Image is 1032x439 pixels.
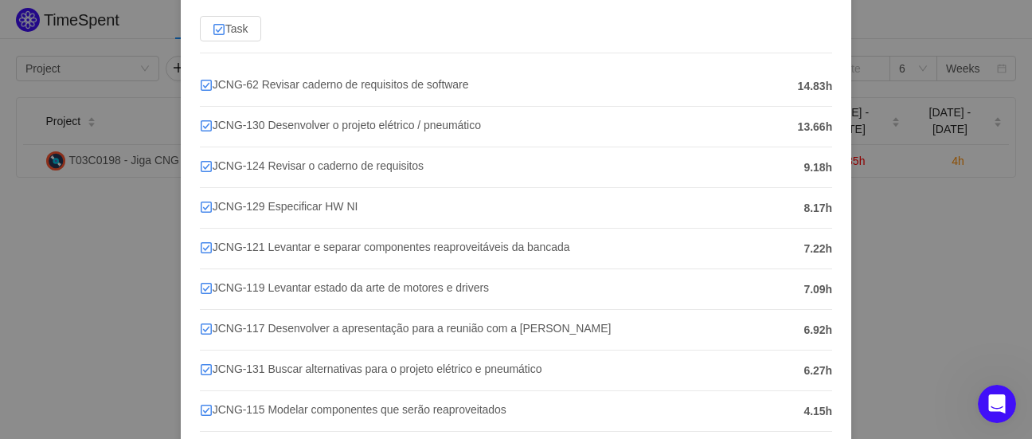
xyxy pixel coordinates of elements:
img: 10318 [200,404,213,417]
span: JCNG-131 Buscar alternativas para o projeto elétrico e pneumático [200,363,542,375]
span: JCNG-115 Modelar componentes que serão reaproveitados [200,403,506,416]
img: 10318 [213,23,225,36]
span: JCNG-129 Especificar HW NI [200,200,358,213]
iframe: Intercom live chat [978,385,1016,423]
img: 10318 [200,323,213,335]
span: 4.15h [803,403,832,420]
img: 10318 [200,282,213,295]
img: 10318 [200,120,213,132]
span: Task [213,22,248,35]
img: 10318 [200,79,213,92]
span: 6.27h [803,363,832,379]
span: JCNG-124 Revisar o caderno de requisitos [200,159,424,172]
span: 7.22h [803,241,832,257]
img: 10318 [200,363,213,376]
span: JCNG-130 Desenvolver o projeto elétrico / pneumático [200,119,481,131]
span: JCNG-119 Levantar estado da arte de motores e drivers [200,281,489,294]
img: 10318 [200,160,213,173]
span: JCNG-62 Revisar caderno de requisitos de software [200,78,469,91]
span: 6.92h [803,322,832,339]
span: JCNG-117 Desenvolver a apresentação para a reunião com a [PERSON_NAME] [200,322,612,335]
span: 13.66h [798,119,833,135]
span: JCNG-121 Levantar e separar componentes reaproveitáveis da bancada [200,241,570,253]
img: 10318 [200,241,213,254]
span: 14.83h [798,78,833,95]
span: 8.17h [803,200,832,217]
img: 10318 [200,201,213,214]
span: 7.09h [803,281,832,298]
span: 9.18h [803,159,832,176]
